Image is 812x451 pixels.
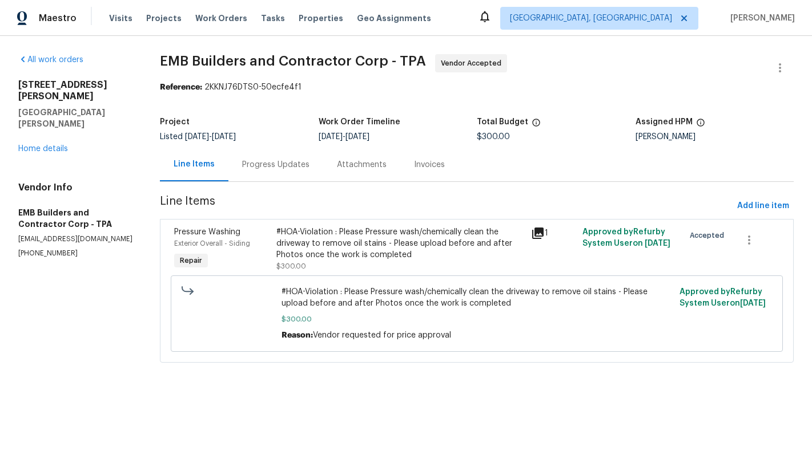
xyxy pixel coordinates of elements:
span: Geo Assignments [357,13,431,24]
span: - [185,133,236,141]
span: Reason: [282,331,313,339]
span: Maestro [39,13,77,24]
h5: Assigned HPM [636,118,693,126]
span: $300.00 [477,133,510,141]
span: Tasks [261,14,285,22]
p: [EMAIL_ADDRESS][DOMAIN_NAME] [18,234,132,244]
span: Accepted [690,230,729,241]
button: Add line item [733,196,794,217]
span: Vendor requested for price approval [313,331,451,339]
span: [DATE] [319,133,343,141]
span: Approved by Refurby System User on [680,288,766,307]
span: Vendor Accepted [441,58,506,69]
span: The total cost of line items that have been proposed by Opendoor. This sum includes line items th... [532,118,541,133]
a: Home details [18,145,68,153]
span: EMB Builders and Contractor Corp - TPA [160,54,426,68]
div: Invoices [414,159,445,170]
span: Pressure Washing [174,228,240,236]
div: Progress Updates [242,159,309,170]
span: Work Orders [195,13,247,24]
a: All work orders [18,56,83,64]
div: Attachments [337,159,387,170]
div: 1 [531,226,575,240]
h2: [STREET_ADDRESS][PERSON_NAME] [18,79,132,102]
span: Properties [299,13,343,24]
span: $300.00 [276,263,306,270]
span: Repair [175,255,207,266]
span: Visits [109,13,132,24]
p: [PHONE_NUMBER] [18,249,132,258]
div: [PERSON_NAME] [636,133,794,141]
div: 2KKNJ76DTS0-50ecfe4f1 [160,82,794,93]
h5: EMB Builders and Contractor Corp - TPA [18,207,132,230]
span: [DATE] [345,133,369,141]
h5: Total Budget [477,118,528,126]
h5: [GEOGRAPHIC_DATA][PERSON_NAME] [18,107,132,129]
span: Projects [146,13,182,24]
span: [DATE] [212,133,236,141]
span: [DATE] [185,133,209,141]
span: Listed [160,133,236,141]
span: The hpm assigned to this work order. [696,118,705,133]
span: [GEOGRAPHIC_DATA], [GEOGRAPHIC_DATA] [510,13,672,24]
span: [DATE] [645,239,670,247]
b: Reference: [160,83,202,91]
span: Add line item [737,199,789,213]
span: - [319,133,369,141]
div: Line Items [174,159,215,170]
h5: Work Order Timeline [319,118,400,126]
span: Approved by Refurby System User on [582,228,670,247]
h5: Project [160,118,190,126]
span: #HOA-Violation : Please Pressure wash/chemically clean the driveway to remove oil stains - Please... [282,286,673,309]
span: [PERSON_NAME] [726,13,795,24]
div: #HOA-Violation : Please Pressure wash/chemically clean the driveway to remove oil stains - Please... [276,226,525,261]
span: Line Items [160,196,733,217]
h4: Vendor Info [18,182,132,193]
span: [DATE] [740,299,766,307]
span: $300.00 [282,314,673,325]
span: Exterior Overall - Siding [174,240,250,247]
